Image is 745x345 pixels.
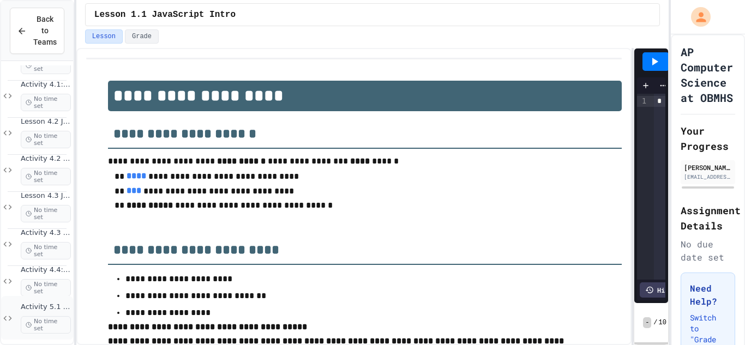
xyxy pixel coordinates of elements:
[21,117,71,126] span: Lesson 4.2 JavaScript Loops (Iteration)
[21,302,71,312] span: Activity 5.1 Whack-a-Mole App: Introduction to Coding a Complete Create Performance Task
[33,14,57,48] span: Back to Teams
[681,203,735,233] h2: Assignment Details
[85,29,123,44] button: Lesson
[21,279,71,296] span: No time set
[684,162,732,172] div: [PERSON_NAME]
[653,318,657,327] span: /
[681,238,735,264] div: No due date set
[21,191,71,201] span: Lesson 4.3 JavaScript Errors
[125,29,159,44] button: Grade
[21,316,71,334] span: No time set
[21,154,71,164] span: Activity 4.2 - Thermostat App Create Variables and Conditionals
[21,94,71,111] span: No time set
[637,96,648,107] div: 1
[21,228,71,238] span: Activity 4.3 - Practice: Kitty App
[21,205,71,222] span: No time set
[681,123,735,154] h2: Your Progress
[21,57,71,74] span: No time set
[659,318,666,327] span: 10
[21,168,71,185] span: No time set
[10,8,64,54] button: Back to Teams
[94,8,236,21] span: Lesson 1.1 JavaScript Intro
[21,242,71,259] span: No time set
[680,4,713,29] div: My Account
[681,44,735,105] h1: AP Computer Science at OBMHS
[21,131,71,148] span: No time set
[643,317,651,328] span: -
[690,282,726,308] h3: Need Help?
[684,173,732,181] div: [EMAIL_ADDRESS][PERSON_NAME][DOMAIN_NAME]
[640,282,689,298] div: History
[21,265,71,275] span: Activity 4.4: JS Animation Coding Practice
[21,80,71,89] span: Activity 4.1: Theater Admission App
